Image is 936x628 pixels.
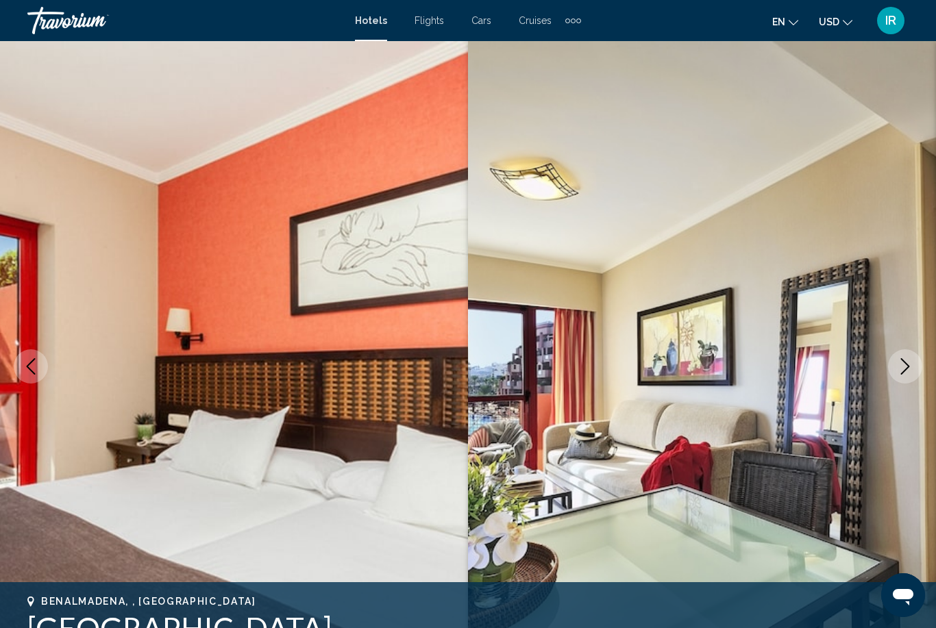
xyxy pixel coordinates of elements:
span: USD [819,16,839,27]
button: Extra navigation items [565,10,581,32]
button: User Menu [873,6,909,35]
span: IR [885,14,896,27]
a: Cruises [519,15,552,26]
button: Previous image [14,349,48,384]
a: Hotels [355,15,387,26]
iframe: Кнопка запуска окна обмена сообщениями [881,573,925,617]
a: Cars [471,15,491,26]
span: Benalmadena, , [GEOGRAPHIC_DATA] [41,596,256,607]
a: Travorium [27,7,341,34]
button: Next image [888,349,922,384]
a: Flights [415,15,444,26]
button: Change currency [819,12,852,32]
span: en [772,16,785,27]
button: Change language [772,12,798,32]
